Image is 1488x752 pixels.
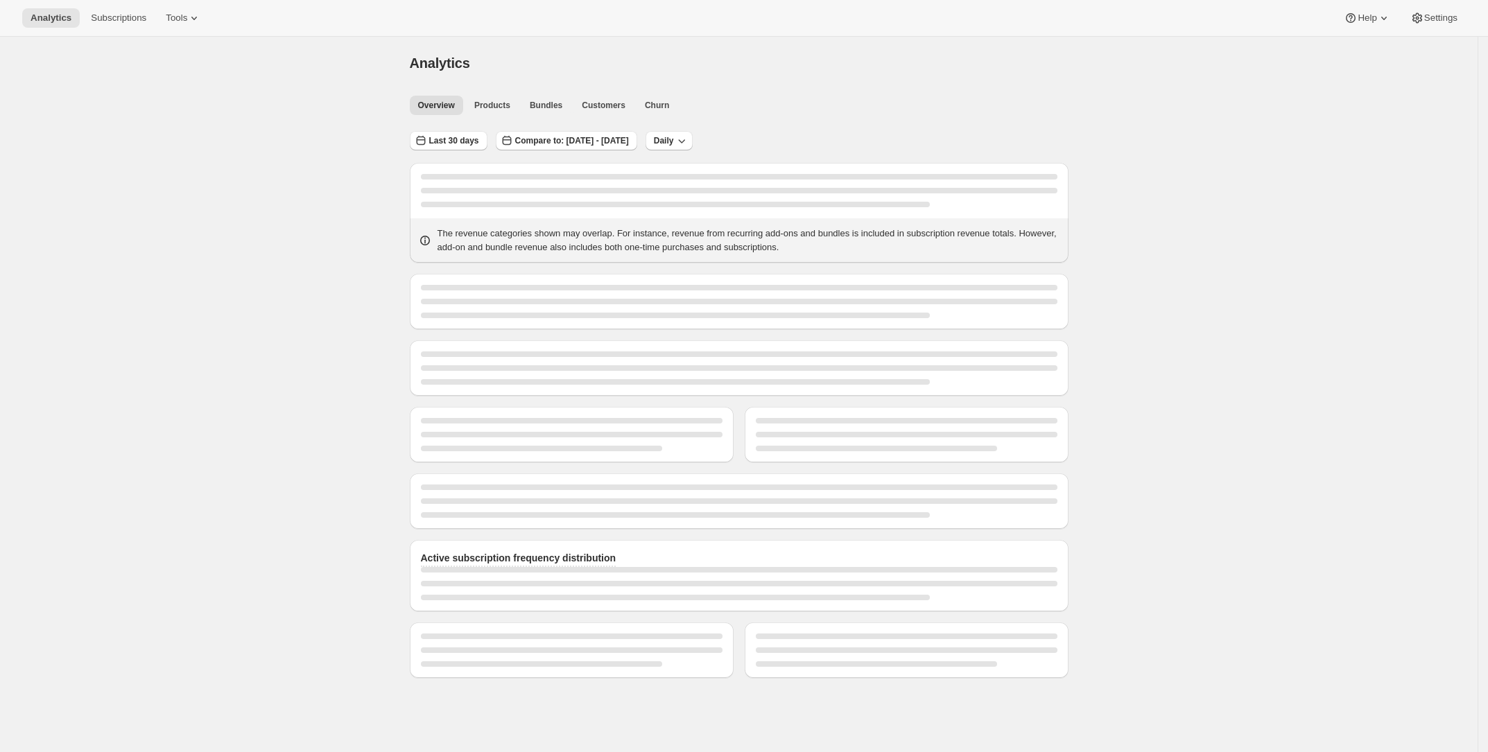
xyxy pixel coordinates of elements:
span: Last 30 days [429,135,479,146]
span: Churn [645,100,669,111]
button: Subscriptions [83,8,155,28]
span: Compare to: [DATE] - [DATE] [515,135,629,146]
button: Last 30 days [410,131,487,150]
span: Customers [582,100,625,111]
span: Bundles [530,100,562,111]
button: Daily [646,131,693,150]
span: Overview [418,100,455,111]
span: Analytics [410,55,470,71]
span: Subscriptions [91,12,146,24]
button: Tools [157,8,209,28]
span: Analytics [31,12,71,24]
span: Daily [654,135,674,146]
span: Products [474,100,510,111]
button: Analytics [22,8,80,28]
button: Settings [1402,8,1466,28]
span: Settings [1424,12,1457,24]
span: Active subscription frequency distribution [421,552,616,563]
span: Help [1358,12,1376,24]
button: Compare to: [DATE] - [DATE] [496,131,637,150]
p: The revenue categories shown may overlap. For instance, revenue from recurring add-ons and bundle... [438,227,1060,254]
span: Tools [166,12,187,24]
button: Help [1335,8,1399,28]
